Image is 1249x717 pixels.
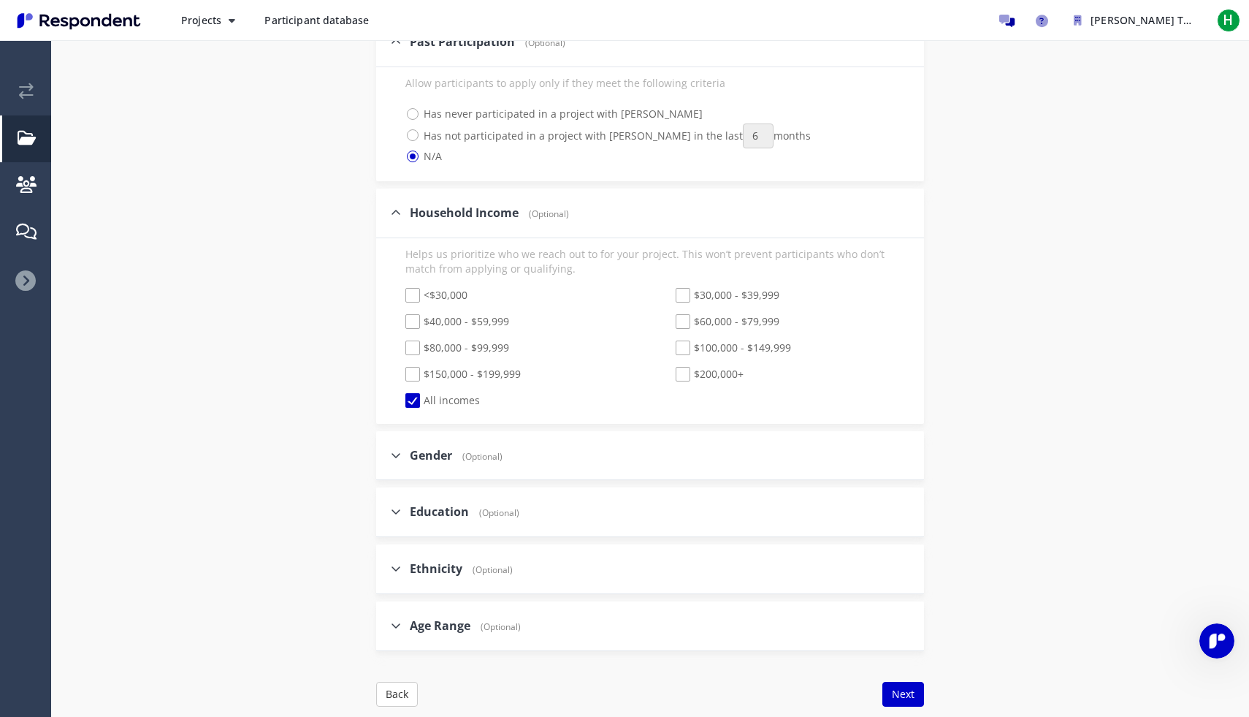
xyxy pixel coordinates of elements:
[676,314,779,332] span: $60,000 - $79,999
[410,504,469,520] span: Education
[882,682,924,707] button: Next
[376,682,418,707] button: Back
[405,314,509,332] span: $40,000 - $59,999
[676,367,744,384] span: $200,000+
[410,34,515,50] span: Past Participation
[253,7,381,34] a: Participant database
[405,105,703,123] span: Has never participated in a project with [PERSON_NAME]
[1062,7,1208,34] button: Heather Corts Team
[405,341,509,358] span: $80,000 - $99,999
[522,208,569,220] span: (Optional)
[410,561,462,577] span: Ethnicity
[181,13,221,27] span: Projects
[465,564,513,576] span: (Optional)
[405,126,811,144] span: Has not participated in a project with [PERSON_NAME] in the last months
[410,205,519,221] span: Household Income
[473,621,521,633] span: (Optional)
[518,37,565,49] span: (Optional)
[1217,9,1240,32] span: H
[405,288,467,306] span: <$30,000
[410,447,452,463] span: Gender
[405,393,480,411] span: All incomes
[1027,6,1056,35] a: Help and support
[169,7,247,34] button: Projects
[405,148,442,165] span: N/A
[676,288,779,306] span: $30,000 - $39,999
[410,618,470,634] span: Age Range
[676,341,791,358] span: $100,000 - $149,999
[12,9,146,33] img: Respondent
[405,367,521,384] span: $150,000 - $199,999
[264,13,369,27] span: Participant database
[1091,13,1205,27] span: [PERSON_NAME] Team
[992,6,1021,35] a: Message participants
[1214,7,1243,34] button: H
[455,450,503,463] span: (Optional)
[391,247,909,284] div: Helps us prioritize who we reach out to for your project. This won’t prevent participants who don...
[1199,623,1234,659] iframe: Intercom live chat
[472,507,519,519] span: (Optional)
[391,76,909,98] div: Allow participants to apply only if they meet the following criteria
[743,124,774,148] select: Has not participated in a project with [PERSON_NAME] in the lastmonths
